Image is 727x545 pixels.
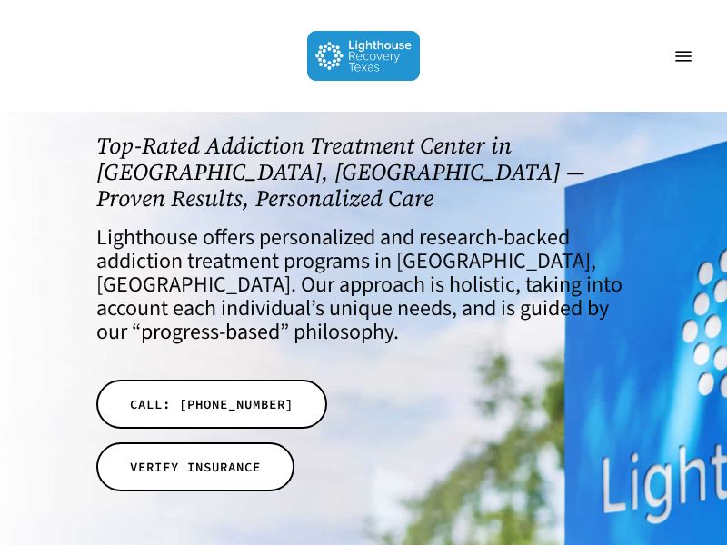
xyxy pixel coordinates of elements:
[96,442,294,491] a: VERIFY INSURANCE
[96,380,327,429] a: CALL: [PHONE_NUMBER]
[307,31,421,81] img: Lighthouse Recovery Texas
[665,47,702,65] a: Navigation Menu
[130,458,261,476] span: VERIFY INSURANCE
[130,395,294,413] span: CALL: [PHONE_NUMBER]
[96,226,631,344] h4: Lighthouse offers personalized and research-backed addiction treatment programs in [GEOGRAPHIC_DA...
[96,133,631,211] h1: Top-Rated Addiction Treatment Center in [GEOGRAPHIC_DATA], [GEOGRAPHIC_DATA] — Proven Results, Pe...
[141,316,280,348] a: progress-based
